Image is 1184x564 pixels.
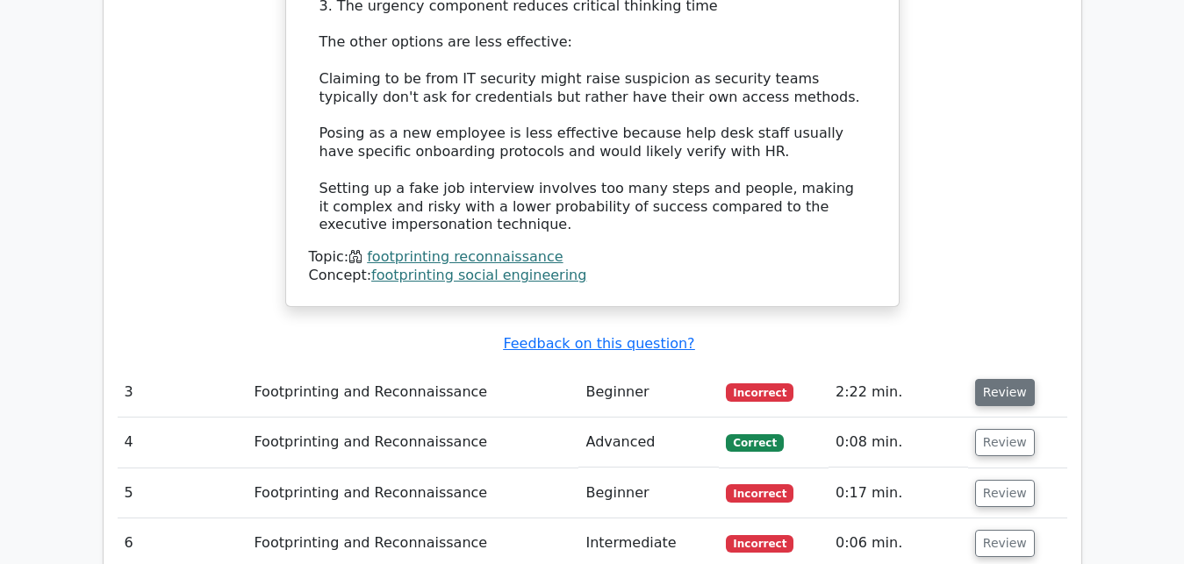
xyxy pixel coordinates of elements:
[118,418,248,468] td: 4
[578,468,719,518] td: Beginner
[975,429,1035,456] button: Review
[975,530,1035,557] button: Review
[118,368,248,418] td: 3
[829,418,968,468] td: 0:08 min.
[503,335,694,352] a: Feedback on this question?
[578,368,719,418] td: Beginner
[829,468,968,518] td: 0:17 min.
[726,484,793,502] span: Incorrect
[975,480,1035,507] button: Review
[726,434,783,452] span: Correct
[975,379,1035,406] button: Review
[309,248,876,267] div: Topic:
[247,468,578,518] td: Footprinting and Reconnaissance
[247,418,578,468] td: Footprinting and Reconnaissance
[726,535,793,553] span: Incorrect
[578,418,719,468] td: Advanced
[726,383,793,401] span: Incorrect
[118,468,248,518] td: 5
[367,248,563,265] a: footprinting reconnaissance
[371,267,586,283] a: footprinting social engineering
[247,368,578,418] td: Footprinting and Reconnaissance
[829,368,968,418] td: 2:22 min.
[309,267,876,285] div: Concept:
